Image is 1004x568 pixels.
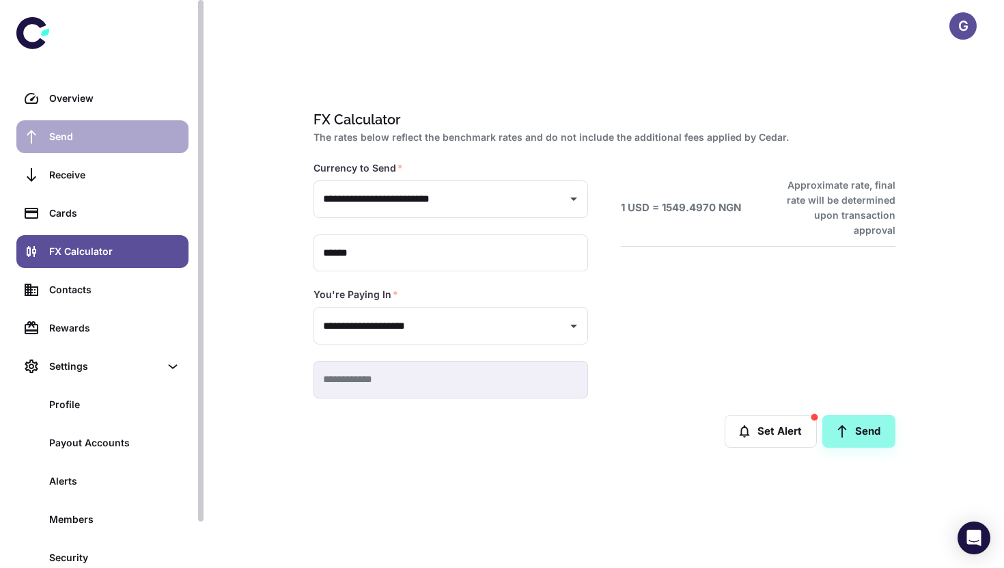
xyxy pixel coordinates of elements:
[49,167,180,182] div: Receive
[49,129,180,144] div: Send
[958,522,990,554] div: Open Intercom Messenger
[822,415,895,448] a: Send
[16,120,189,153] a: Send
[313,288,398,301] label: You're Paying In
[16,465,189,498] a: Alerts
[16,159,189,191] a: Receive
[49,91,180,106] div: Overview
[16,82,189,115] a: Overview
[49,550,180,565] div: Security
[49,397,180,412] div: Profile
[49,282,180,297] div: Contacts
[725,415,817,448] button: Set Alert
[16,235,189,268] a: FX Calculator
[49,435,180,450] div: Payout Accounts
[16,503,189,536] a: Members
[16,273,189,306] a: Contacts
[621,200,741,216] h6: 1 USD = 1549.4970 NGN
[16,427,189,459] a: Payout Accounts
[49,359,160,374] div: Settings
[16,388,189,421] a: Profile
[772,178,895,238] h6: Approximate rate, final rate will be determined upon transaction approval
[49,474,180,489] div: Alerts
[49,512,180,527] div: Members
[313,161,403,175] label: Currency to Send
[49,321,180,336] div: Rewards
[49,244,180,259] div: FX Calculator
[49,206,180,221] div: Cards
[949,12,977,40] button: G
[564,316,583,336] button: Open
[16,350,189,383] div: Settings
[564,189,583,208] button: Open
[313,109,890,130] h1: FX Calculator
[16,312,189,344] a: Rewards
[16,197,189,230] a: Cards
